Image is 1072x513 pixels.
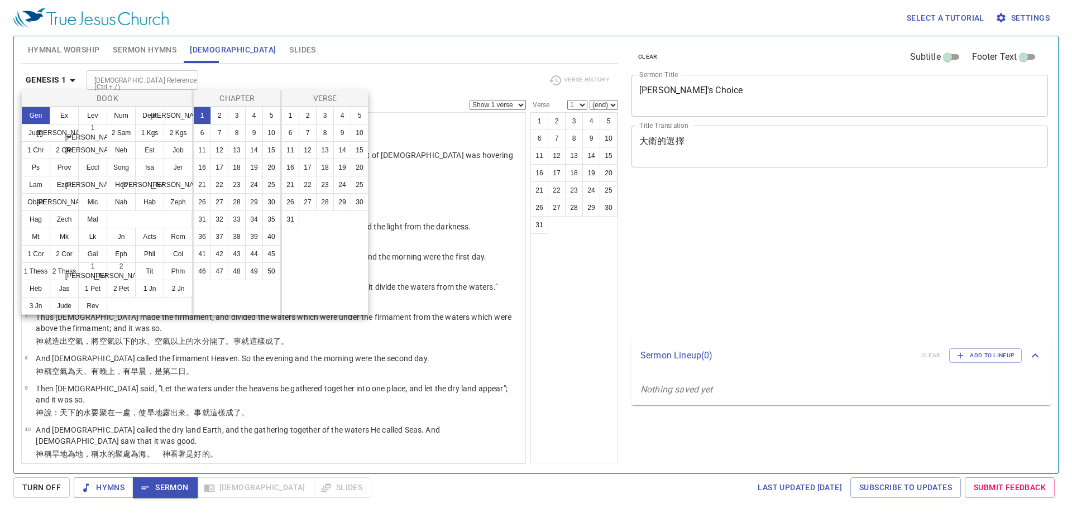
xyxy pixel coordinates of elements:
[193,107,211,124] button: 1
[299,193,317,211] button: 27
[135,262,164,280] button: Tit
[299,107,317,124] button: 2
[262,159,280,176] button: 20
[316,159,334,176] button: 18
[228,262,246,280] button: 48
[228,228,246,246] button: 38
[78,176,107,194] button: [PERSON_NAME]
[107,280,136,298] button: 2 Pet
[21,141,50,159] button: 1 Chr
[50,228,79,246] button: Mk
[78,124,107,142] button: 1 [PERSON_NAME]
[281,159,299,176] button: 16
[107,107,136,124] button: Num
[193,159,211,176] button: 16
[281,210,299,228] button: 31
[21,159,50,176] button: Ps
[351,141,368,159] button: 15
[333,124,351,142] button: 9
[351,124,368,142] button: 10
[107,262,136,280] button: 2 [PERSON_NAME]
[107,228,136,246] button: Jn
[262,107,280,124] button: 5
[333,176,351,194] button: 24
[193,193,211,211] button: 26
[228,245,246,263] button: 43
[262,193,280,211] button: 30
[210,245,228,263] button: 42
[24,93,191,104] p: Book
[299,159,317,176] button: 17
[135,107,164,124] button: Deut
[78,159,107,176] button: Eccl
[281,193,299,211] button: 26
[333,193,351,211] button: 29
[281,176,299,194] button: 21
[262,262,280,280] button: 50
[228,176,246,194] button: 23
[193,210,211,228] button: 31
[164,124,193,142] button: 2 Kgs
[245,107,263,124] button: 4
[262,228,280,246] button: 40
[262,124,280,142] button: 10
[50,245,79,263] button: 2 Cor
[107,141,136,159] button: Neh
[281,107,299,124] button: 1
[193,176,211,194] button: 21
[245,159,263,176] button: 19
[135,124,164,142] button: 1 Kgs
[228,107,246,124] button: 3
[210,141,228,159] button: 12
[228,159,246,176] button: 18
[21,107,50,124] button: Gen
[210,228,228,246] button: 37
[351,107,368,124] button: 5
[78,280,107,298] button: 1 Pet
[50,159,79,176] button: Prov
[50,176,79,194] button: Ezek
[316,193,334,211] button: 28
[245,245,263,263] button: 44
[228,141,246,159] button: 13
[21,280,50,298] button: Heb
[135,159,164,176] button: Isa
[333,107,351,124] button: 4
[50,107,79,124] button: Ex
[351,159,368,176] button: 20
[196,93,279,104] p: Chapter
[210,107,228,124] button: 2
[78,141,107,159] button: [PERSON_NAME]
[262,176,280,194] button: 25
[316,124,334,142] button: 8
[50,297,79,315] button: Jude
[135,245,164,263] button: Phil
[193,141,211,159] button: 11
[262,141,280,159] button: 15
[333,141,351,159] button: 14
[107,245,136,263] button: Eph
[21,262,50,280] button: 1 Thess
[135,141,164,159] button: Est
[193,245,211,263] button: 41
[50,280,79,298] button: Jas
[299,141,317,159] button: 12
[164,176,193,194] button: [PERSON_NAME]
[245,193,263,211] button: 29
[107,124,136,142] button: 2 Sam
[21,124,50,142] button: Judg
[164,193,193,211] button: Zeph
[135,193,164,211] button: Hab
[164,245,193,263] button: Col
[333,159,351,176] button: 19
[107,159,136,176] button: Song
[78,262,107,280] button: 1 [PERSON_NAME]
[78,228,107,246] button: Lk
[21,176,50,194] button: Lam
[299,176,317,194] button: 22
[21,193,50,211] button: Obad
[228,124,246,142] button: 8
[50,141,79,159] button: 2 Chr
[210,193,228,211] button: 27
[50,193,79,211] button: [PERSON_NAME]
